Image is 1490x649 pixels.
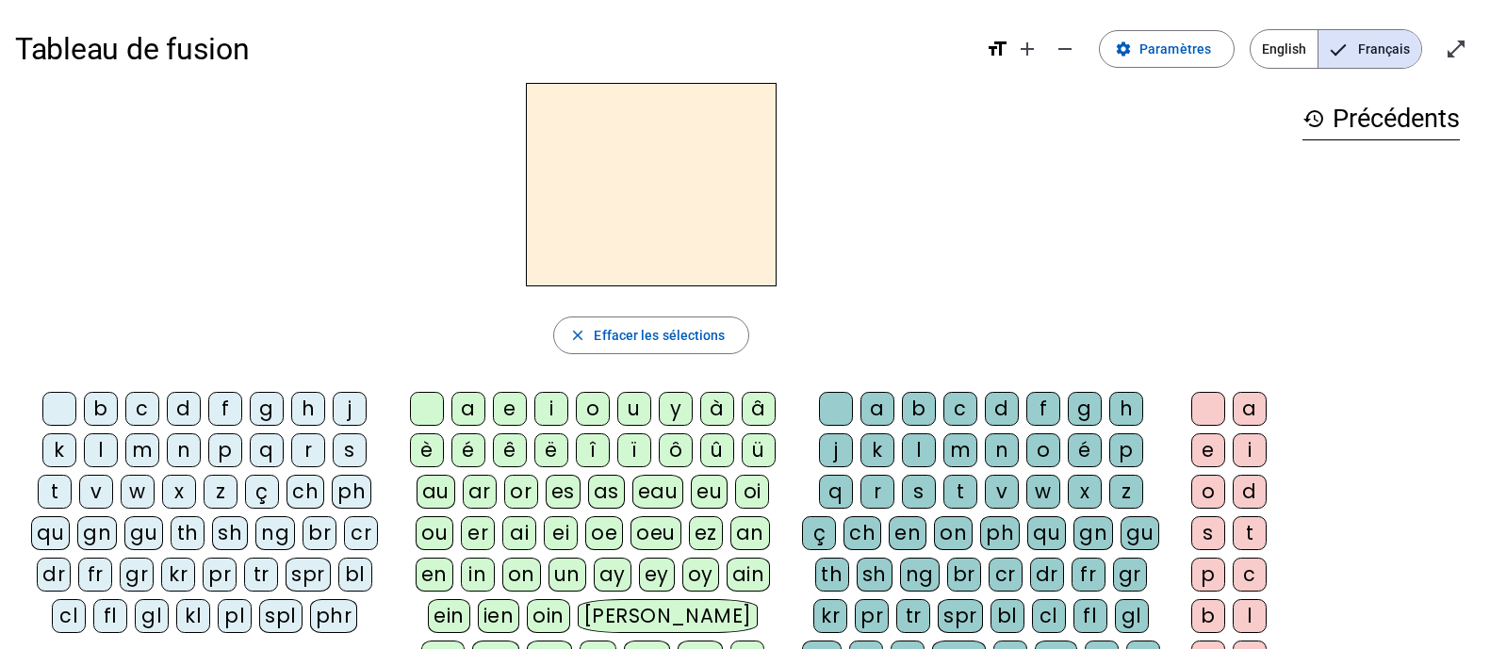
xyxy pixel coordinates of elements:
div: e [493,392,527,426]
div: l [84,433,118,467]
div: er [461,516,495,550]
button: Effacer les sélections [553,316,748,354]
span: Français [1318,30,1421,68]
div: au [417,475,455,509]
div: p [208,433,242,467]
div: ü [742,433,776,467]
button: Augmenter la taille de la police [1008,30,1046,68]
button: Paramètres [1099,30,1235,68]
div: ë [534,433,568,467]
div: b [902,392,936,426]
div: s [1191,516,1225,550]
div: q [819,475,853,509]
div: dr [37,558,71,592]
div: è [410,433,444,467]
span: English [1251,30,1318,68]
div: x [162,475,196,509]
div: bl [991,599,1024,633]
div: ez [689,516,723,550]
div: spl [259,599,303,633]
div: y [659,392,693,426]
div: w [121,475,155,509]
div: cr [344,516,378,550]
div: é [1068,433,1102,467]
div: ai [502,516,536,550]
div: ng [900,558,940,592]
div: cr [989,558,1023,592]
div: pl [218,599,252,633]
div: a [1233,392,1267,426]
div: th [815,558,849,592]
div: oin [527,599,570,633]
div: oi [735,475,769,509]
div: r [291,433,325,467]
div: gn [1073,516,1113,550]
div: a [860,392,894,426]
div: i [534,392,568,426]
div: e [1191,433,1225,467]
div: spr [286,558,331,592]
div: o [1191,475,1225,509]
div: n [167,433,201,467]
div: p [1109,433,1143,467]
div: ç [802,516,836,550]
span: Paramètres [1139,38,1211,60]
div: ê [493,433,527,467]
div: z [1109,475,1143,509]
div: eau [632,475,684,509]
div: û [700,433,734,467]
div: pr [203,558,237,592]
div: k [860,433,894,467]
div: u [617,392,651,426]
div: d [167,392,201,426]
div: b [84,392,118,426]
mat-icon: history [1302,107,1325,130]
div: w [1026,475,1060,509]
div: f [208,392,242,426]
div: ey [639,558,675,592]
div: z [204,475,237,509]
div: n [985,433,1019,467]
div: ph [980,516,1020,550]
button: Entrer en plein écran [1437,30,1475,68]
div: ar [463,475,497,509]
div: ç [245,475,279,509]
mat-icon: format_size [986,38,1008,60]
div: l [1233,599,1267,633]
div: gn [77,516,117,550]
div: qu [31,516,70,550]
div: ô [659,433,693,467]
div: dr [1030,558,1064,592]
div: b [1191,599,1225,633]
div: on [934,516,973,550]
div: i [1233,433,1267,467]
div: c [125,392,159,426]
div: fl [93,599,127,633]
div: t [943,475,977,509]
div: in [461,558,495,592]
div: k [42,433,76,467]
div: gr [1113,558,1147,592]
div: fl [1073,599,1107,633]
div: es [546,475,581,509]
div: c [943,392,977,426]
div: d [1233,475,1267,509]
div: fr [1072,558,1105,592]
div: sh [212,516,248,550]
div: s [902,475,936,509]
div: oe [585,516,623,550]
h3: Précédents [1302,98,1460,140]
div: oeu [630,516,681,550]
div: j [819,433,853,467]
div: ain [727,558,771,592]
div: kl [176,599,210,633]
div: r [860,475,894,509]
div: x [1068,475,1102,509]
div: ph [332,475,371,509]
div: j [333,392,367,426]
div: gr [120,558,154,592]
div: phr [310,599,358,633]
mat-icon: open_in_full [1445,38,1467,60]
div: cl [1032,599,1066,633]
div: br [303,516,336,550]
